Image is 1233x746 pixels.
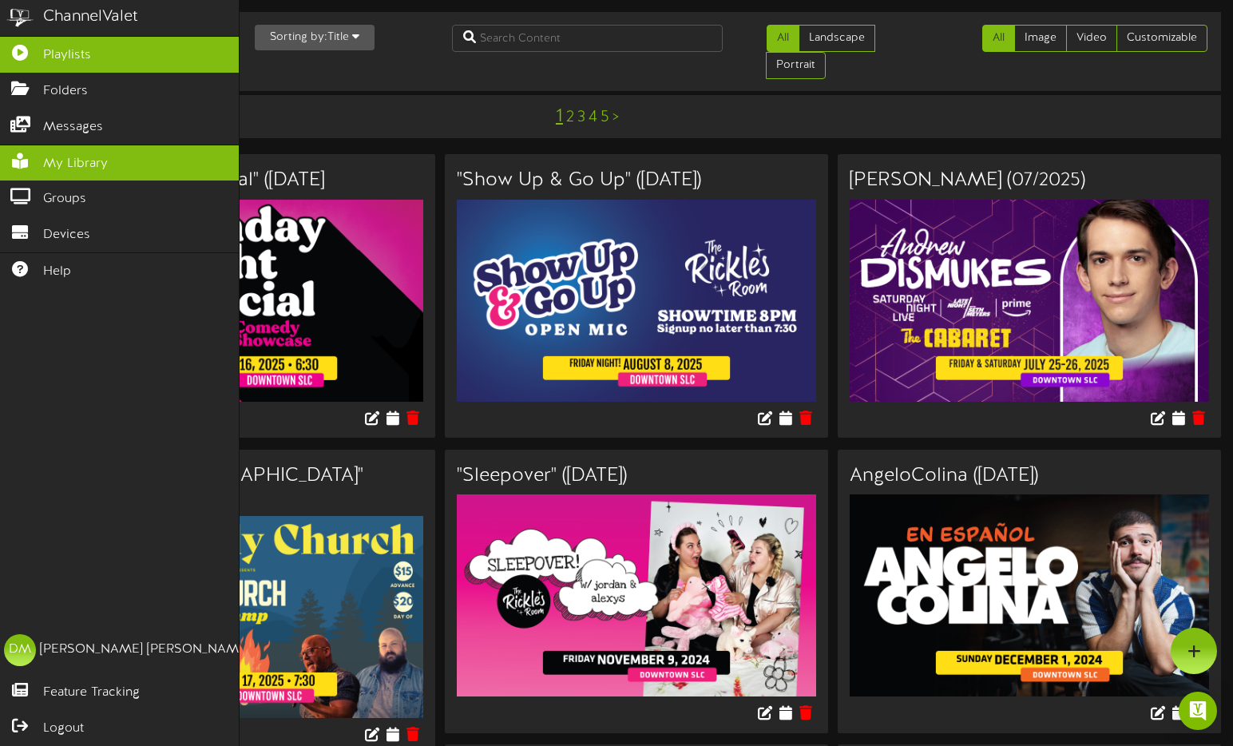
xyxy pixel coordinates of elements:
img: 74792049-2561-4504-a4f6-1c5f33c8f7a5.jpg [457,200,816,402]
div: Open Intercom Messenger [1179,692,1217,730]
span: Logout [43,720,84,738]
span: Feature Tracking [43,684,140,702]
img: ceab072e-445e-47ed-b6e1-79ba9449ab83.jpg [850,494,1209,696]
div: ChannelValet [43,6,138,29]
a: All [982,25,1015,52]
img: 03cb3883-86f9-4aad-9a15-a93e7ae53ce2.jpg [457,494,816,696]
a: > [613,109,619,126]
a: 3 [577,109,585,126]
span: Groups [43,190,86,208]
a: 5 [601,109,609,126]
h3: "Comedy [DEMOGRAPHIC_DATA]" ([DATE]) [64,466,423,508]
div: DM [4,634,36,666]
h3: "Sleepover" ([DATE]) [457,466,816,486]
h3: "Show Up & Go Up" ([DATE]) [457,170,816,191]
h3: [PERSON_NAME] (07/2025) [850,170,1209,191]
a: Landscape [799,25,875,52]
a: Video [1066,25,1117,52]
div: [PERSON_NAME] [PERSON_NAME] [40,641,250,659]
span: Folders [43,82,88,101]
h3: AngeloColina ([DATE]) [850,466,1209,486]
a: 4 [589,109,597,126]
img: 2fd4d624-9275-43f7-9362-b501fde677b6.jpg [64,516,423,718]
span: Devices [43,226,90,244]
img: af1348f5-77ef-473b-aeb8-7e29251b75c0.jpg [64,200,423,402]
a: 1 [556,106,563,127]
h3: " [DATE] Night Special" ([DATE] [64,170,423,191]
span: Messages [43,118,103,137]
button: Sorting by:Title [255,25,375,50]
a: Portrait [766,52,826,79]
img: c43aafbb-127b-4d62-bcf9-ce6313d29436.jpg [850,200,1209,402]
a: Customizable [1116,25,1207,52]
span: Help [43,263,71,281]
span: My Library [43,155,108,173]
a: All [767,25,799,52]
input: Search Content [452,25,724,52]
a: 2 [566,109,574,126]
span: Playlists [43,46,91,65]
a: Image [1014,25,1067,52]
